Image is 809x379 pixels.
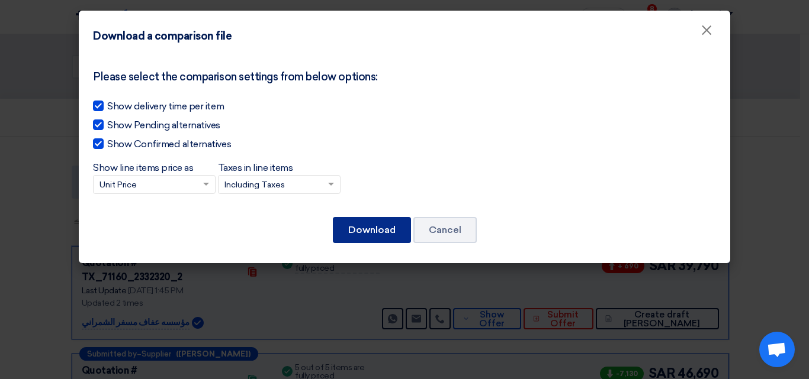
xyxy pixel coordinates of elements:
[701,21,712,45] span: ×
[93,69,716,85] div: Please select the comparison settings from below options:
[759,332,795,367] a: Open chat
[99,176,197,195] input: Show line items price as Unit Price
[107,118,220,132] span: Show Pending alternatives
[107,99,224,114] span: Show delivery time per item
[93,28,232,44] h4: Download a comparison file
[691,19,722,43] button: Close
[107,137,231,151] span: Show Confirmed alternatives
[413,217,477,243] button: Cancel
[333,217,411,243] button: Download
[93,162,193,173] span: Show line items price as
[224,176,322,195] input: Taxes in line items Including Taxes
[218,162,293,173] span: Taxes in line items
